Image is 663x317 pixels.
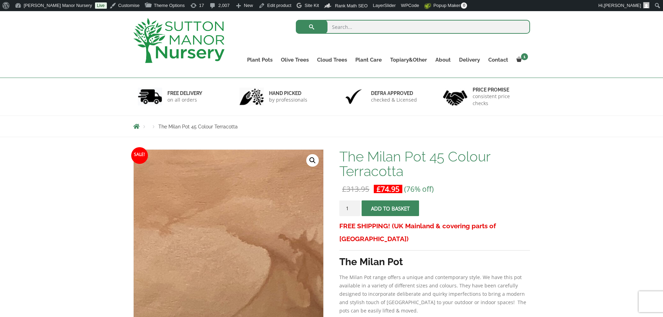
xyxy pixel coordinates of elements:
[138,88,162,105] img: 1.jpg
[95,2,107,9] a: Live
[339,220,530,245] h3: FREE SHIPPING! (UK Mainland & covering parts of [GEOGRAPHIC_DATA])
[431,55,455,65] a: About
[339,273,530,315] p: The Milan Pot range offers a unique and contemporary style. We have this pot available in a varie...
[339,200,360,216] input: Product quantity
[277,55,313,65] a: Olive Trees
[339,256,403,268] strong: The Milan Pot
[377,184,400,194] bdi: 74.95
[313,55,351,65] a: Cloud Trees
[131,147,148,164] span: Sale!
[443,86,467,107] img: 4.jpg
[342,184,346,194] span: £
[335,3,368,8] span: Rank Math SEO
[167,96,202,103] p: on all orders
[167,90,202,96] h6: FREE DELIVERY
[473,87,526,93] h6: Price promise
[484,55,512,65] a: Contact
[133,18,224,63] img: logo
[461,2,467,9] span: 0
[386,55,431,65] a: Topiary&Other
[158,124,238,129] span: The Milan Pot 45 Colour Terracotta
[243,55,277,65] a: Plant Pots
[342,184,369,194] bdi: 313.95
[339,149,530,179] h1: The Milan Pot 45 Colour Terracotta
[305,3,319,8] span: Site Kit
[512,55,530,65] a: 1
[455,55,484,65] a: Delivery
[473,93,526,107] p: consistent price checks
[269,90,307,96] h6: hand picked
[362,200,419,216] button: Add to basket
[371,90,417,96] h6: Defra approved
[521,53,528,60] span: 1
[351,55,386,65] a: Plant Care
[269,96,307,103] p: by professionals
[371,96,417,103] p: checked & Licensed
[296,20,530,34] input: Search...
[133,124,530,129] nav: Breadcrumbs
[604,3,641,8] span: [PERSON_NAME]
[341,88,366,105] img: 3.jpg
[306,154,319,167] a: View full-screen image gallery
[377,184,381,194] span: £
[404,184,434,194] span: (76% off)
[239,88,264,105] img: 2.jpg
